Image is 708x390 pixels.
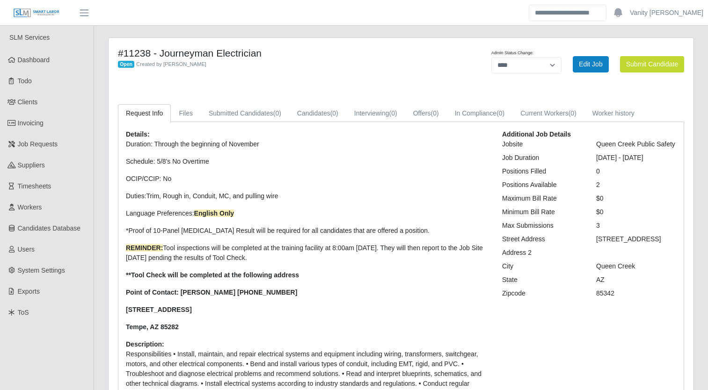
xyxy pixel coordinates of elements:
a: Worker history [584,104,642,123]
a: Current Workers [512,104,584,123]
a: Candidates [289,104,346,123]
span: Timesheets [18,182,51,190]
div: $0 [589,207,683,217]
b: Additional Job Details [502,130,571,138]
a: In Compliance [447,104,513,123]
span: Created by [PERSON_NAME] [136,61,206,67]
span: Todo [18,77,32,85]
span: (0) [389,109,397,117]
span: System Settings [18,267,65,274]
strong: Tempe, AZ 85282 [126,323,179,331]
p: Language Preferences: [126,209,488,218]
span: (0) [496,109,504,117]
span: ToS [18,309,29,316]
span: Candidates Database [18,224,81,232]
div: City [495,261,589,271]
div: Positions Available [495,180,589,190]
div: [STREET_ADDRESS] [589,234,683,244]
span: Clients [18,98,38,106]
div: Queen Creek Public Safety [589,139,683,149]
strong: [STREET_ADDRESS] [126,306,192,313]
span: Dashboard [18,56,50,64]
strong: English Only [194,209,234,217]
div: $0 [589,194,683,203]
span: Suppliers [18,161,45,169]
a: Request Info [118,104,171,123]
a: Interviewing [346,104,405,123]
span: (0) [569,109,577,117]
div: Street Address [495,234,589,244]
div: Jobsite [495,139,589,149]
div: Minimum Bill Rate [495,207,589,217]
a: Edit Job [573,56,609,72]
a: Files [171,104,201,123]
span: (0) [431,109,439,117]
div: Queen Creek [589,261,683,271]
div: AZ [589,275,683,285]
strong: REMINDER: [126,244,163,252]
span: SLM Services [9,34,50,41]
input: Search [529,5,606,21]
p: OCIP/CCIP: No [126,174,488,184]
div: 3 [589,221,683,231]
span: Invoicing [18,119,44,127]
div: Max Submissions [495,221,589,231]
div: Job Duration [495,153,589,163]
p: Schedule: 5/8's No Overtime [126,157,488,166]
label: Admin Status Change: [491,50,533,57]
div: 0 [589,166,683,176]
p: Tool inspections will be completed at the training facility at 8:00am [DATE]. They will then repo... [126,243,488,263]
div: Positions Filled [495,166,589,176]
a: Offers [405,104,447,123]
b: Description: [126,340,164,348]
span: (0) [330,109,338,117]
span: Job Requests [18,140,58,148]
div: State [495,275,589,285]
div: Address 2 [495,248,589,258]
button: Submit Candidate [620,56,684,72]
div: Maximum Bill Rate [495,194,589,203]
img: SLM Logo [13,8,60,18]
p: Duties: [126,191,488,201]
a: Submitted Candidates [201,104,289,123]
div: 2 [589,180,683,190]
h4: #11238 - Journeyman Electrician [118,47,442,59]
div: 85342 [589,289,683,298]
span: Open [118,61,134,68]
a: Vanity [PERSON_NAME] [630,8,703,18]
span: (0) [273,109,281,117]
b: Details: [126,130,150,138]
span: Users [18,246,35,253]
div: [DATE] - [DATE] [589,153,683,163]
span: Workers [18,203,42,211]
strong: **Tool Check will be completed at the following address [126,271,299,279]
span: Exports [18,288,40,295]
div: Zipcode [495,289,589,298]
p: Duration: Through the beginning of November [126,139,488,149]
strong: Point of Contact: [PERSON_NAME] [PHONE_NUMBER] [126,289,297,296]
span: Trim, Rough in, Conduit, MC, and pulling wire [146,192,278,200]
p: *Proof of 10-Panel [MEDICAL_DATA] Result will be required for all candidates that are offered a p... [126,226,488,236]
